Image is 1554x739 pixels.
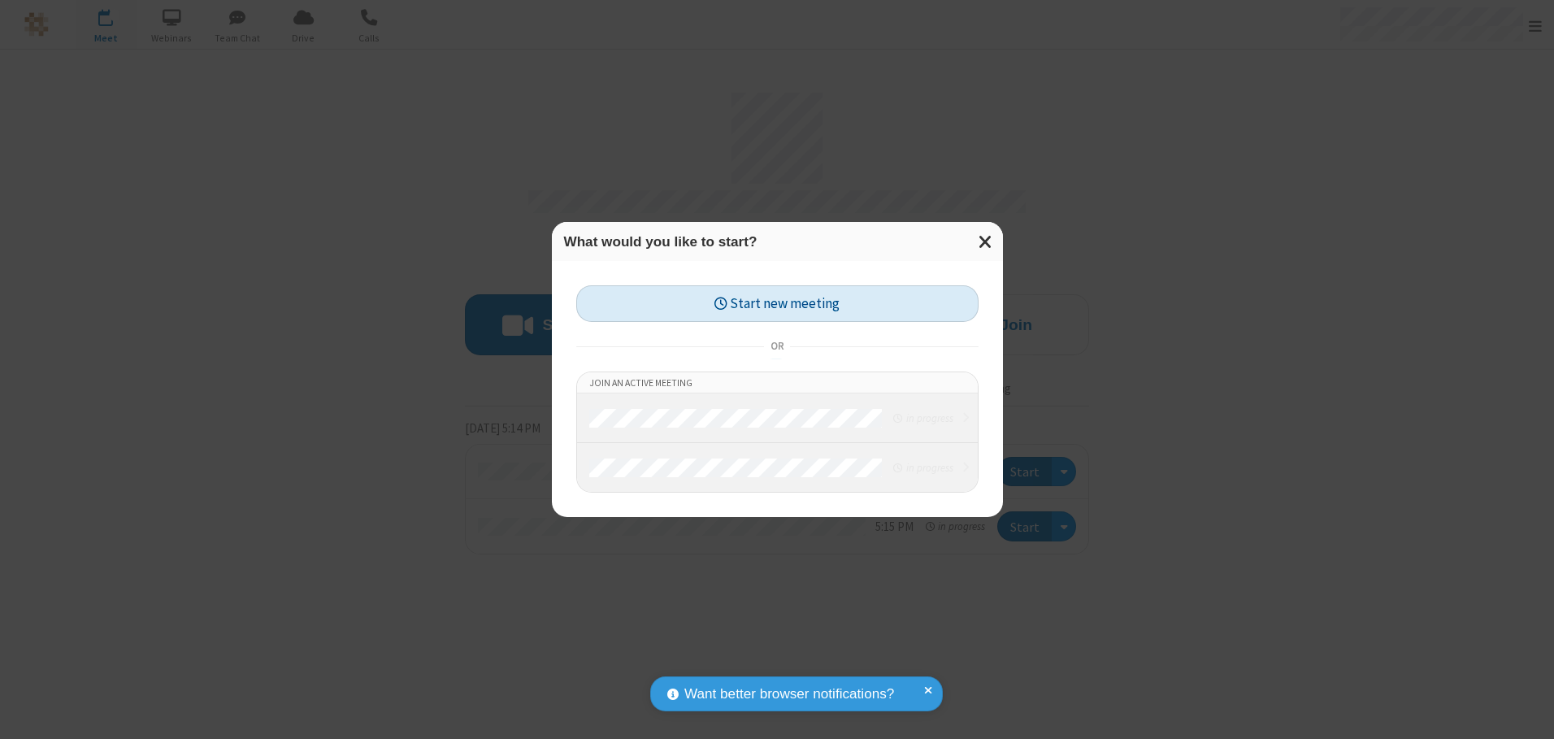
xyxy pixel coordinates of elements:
span: or [764,336,790,359]
li: Join an active meeting [577,372,978,393]
button: Start new meeting [576,285,979,322]
em: in progress [893,460,953,476]
em: in progress [893,411,953,426]
span: Want better browser notifications? [684,684,894,705]
h3: What would you like to start? [564,234,991,250]
button: Close modal [969,222,1003,262]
